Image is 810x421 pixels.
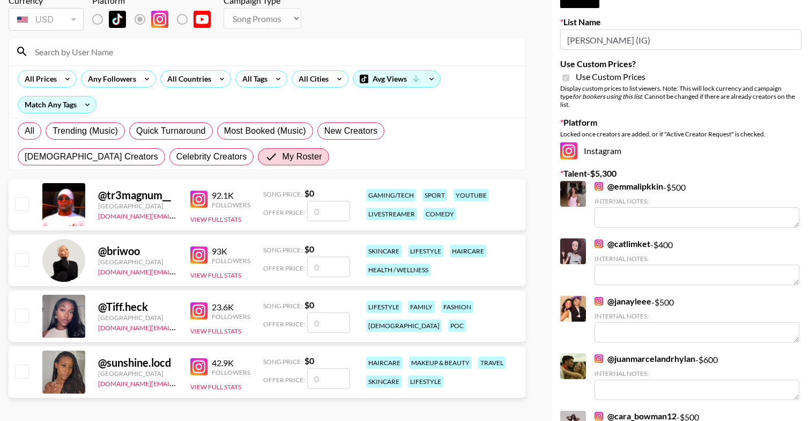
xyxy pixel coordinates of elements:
span: New Creators [324,125,378,137]
img: Instagram [190,191,207,208]
img: Instagram [595,354,603,363]
span: Quick Turnaround [136,125,206,137]
div: lifestyle [408,375,443,388]
div: Followers [212,313,250,321]
span: Offer Price: [263,264,305,272]
div: Internal Notes: [595,255,799,263]
div: [DEMOGRAPHIC_DATA] [366,320,442,332]
a: [DOMAIN_NAME][EMAIL_ADDRESS][DOMAIN_NAME] [98,378,259,388]
div: 93K [212,246,250,257]
input: 0 [307,313,350,333]
span: Trending (Music) [53,125,118,137]
input: Search by User Name [28,43,519,60]
div: 23.6K [212,302,250,313]
div: [GEOGRAPHIC_DATA] [98,258,177,266]
div: fashion [441,301,473,313]
div: - $ 500 [595,181,799,228]
div: [GEOGRAPHIC_DATA] [98,369,177,378]
img: Instagram [595,239,603,248]
img: Instagram [190,246,207,264]
div: [GEOGRAPHIC_DATA] [98,314,177,322]
div: haircare [366,357,403,369]
label: List Name [560,17,801,27]
div: sport [422,189,447,201]
div: Followers [212,368,250,376]
span: Celebrity Creators [176,150,247,163]
label: Use Custom Prices? [560,59,801,69]
a: [DOMAIN_NAME][EMAIL_ADDRESS][DOMAIN_NAME] [98,322,259,332]
span: All [25,125,34,137]
span: Offer Price: [263,376,305,384]
div: skincare [366,375,402,388]
div: @ sunshine.locd [98,356,177,369]
label: Platform [560,117,801,128]
div: USD [11,10,81,29]
strong: $ 0 [304,188,314,198]
div: - $ 400 [595,238,799,285]
div: All Countries [161,71,213,87]
div: gaming/tech [366,189,416,201]
div: Match Any Tags [18,97,96,113]
div: livestreamer [366,208,417,220]
img: Instagram [595,297,603,306]
div: - $ 600 [595,353,799,400]
input: 0 [307,368,350,389]
a: @janayleee [595,296,651,307]
img: YouTube [194,11,211,28]
a: [DOMAIN_NAME][EMAIL_ADDRESS][DOMAIN_NAME] [98,266,259,276]
em: for bookers using this list [573,92,642,100]
span: Song Price: [263,246,302,254]
div: Currency is locked to USD [9,6,84,33]
span: Song Price: [263,358,302,366]
div: List locked to Instagram. [92,8,219,31]
a: @juanmarcelandrhylan [595,353,695,364]
button: View Full Stats [190,271,241,279]
div: Any Followers [81,71,138,87]
button: View Full Stats [190,383,241,391]
a: [DOMAIN_NAME][EMAIL_ADDRESS][DOMAIN_NAME] [98,210,259,220]
div: travel [478,357,506,369]
div: @ briwoo [98,244,177,258]
div: Instagram [560,142,801,159]
img: Instagram [190,358,207,375]
span: Offer Price: [263,320,305,328]
span: Offer Price: [263,208,305,216]
div: Followers [212,257,250,265]
input: 0 [307,257,350,277]
div: skincare [366,245,402,257]
span: Song Price: [263,190,302,198]
div: All Tags [236,71,270,87]
button: View Full Stats [190,327,241,335]
strong: $ 0 [304,355,314,366]
label: Talent - $ 5,300 [560,168,801,179]
div: Locked once creators are added, or if "Active Creator Request" is checked. [560,130,801,138]
div: poc [448,320,466,332]
div: Internal Notes: [595,369,799,378]
div: Followers [212,201,250,209]
div: @ Tiff.heck [98,300,177,314]
div: comedy [423,208,456,220]
div: @ tr3magnum__ [98,188,177,202]
div: [GEOGRAPHIC_DATA] [98,202,177,210]
img: Instagram [560,142,577,159]
div: All Prices [18,71,59,87]
div: - $ 500 [595,296,799,343]
img: Instagram [595,182,603,191]
div: Avg Views [353,71,440,87]
div: lifestyle [366,301,402,313]
div: 92.1K [212,190,250,201]
span: My Roster [282,150,322,163]
div: family [408,301,435,313]
div: Internal Notes: [595,197,799,205]
input: 0 [307,201,350,221]
div: youtube [454,189,489,201]
span: Song Price: [263,302,302,310]
button: View Full Stats [190,215,241,223]
img: TikTok [109,11,126,28]
div: haircare [450,245,486,257]
a: @emmalipkkin [595,181,663,192]
span: [DEMOGRAPHIC_DATA] Creators [25,150,158,163]
a: @catlimket [595,238,650,249]
div: Display custom prices to list viewers. Note: This will lock currency and campaign type . Cannot b... [560,84,801,108]
span: Use Custom Prices [576,71,645,82]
